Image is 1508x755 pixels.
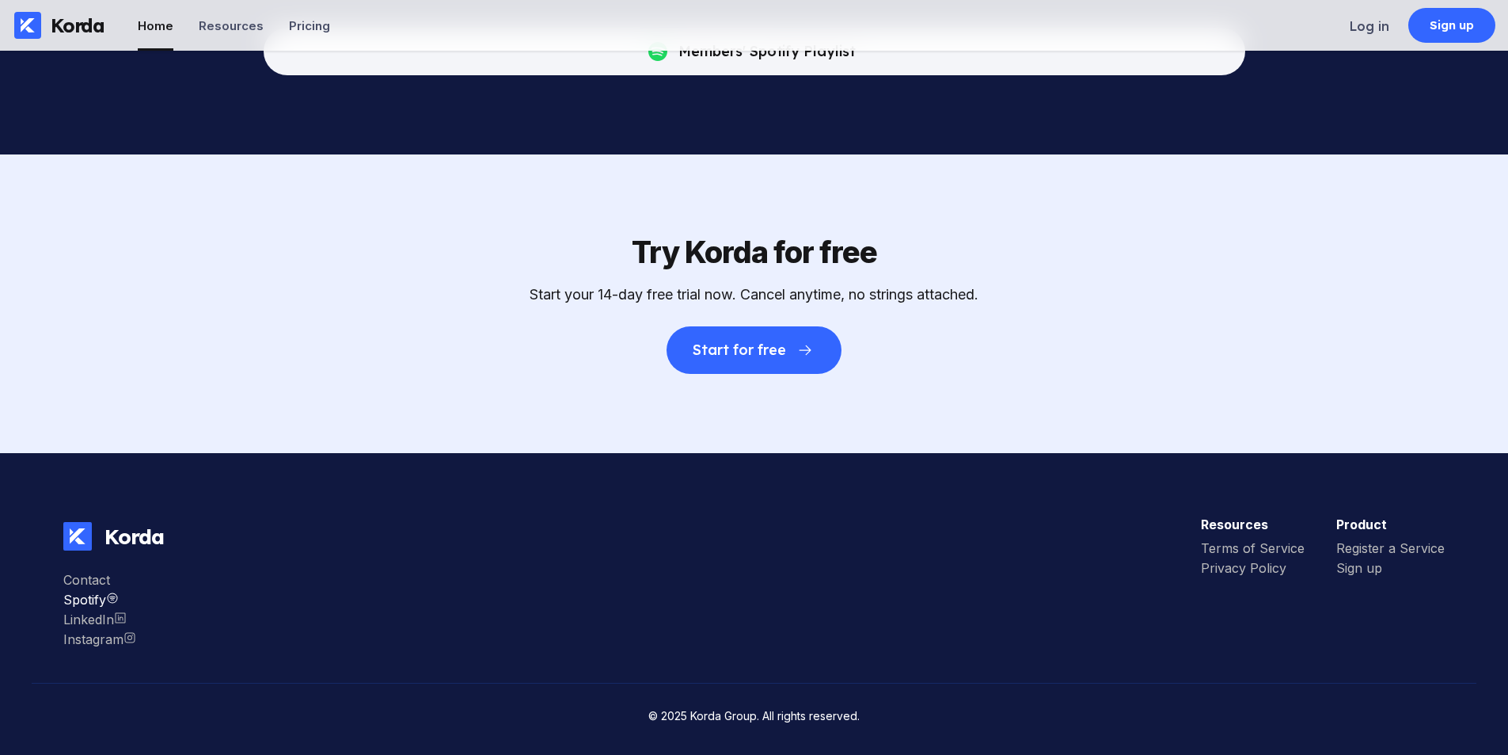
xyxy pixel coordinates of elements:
a: Instagram [63,631,136,651]
div: Try Korda for free [632,234,877,270]
button: Members' Spotify Playlist [264,28,1245,75]
a: Sign up [1336,560,1445,580]
button: Start for free [667,326,841,374]
div: Instagram [63,631,136,647]
div: Spotify [63,592,136,608]
div: Start for free [693,342,785,358]
a: Sign up [1408,8,1495,43]
div: Resources [199,18,264,33]
a: Privacy Policy [1201,560,1305,580]
div: Home [138,18,173,33]
small: © 2025 Korda Group. All rights reserved. [648,709,860,723]
div: Korda [51,13,104,37]
h3: Product [1336,517,1445,532]
div: Contact [63,572,136,588]
a: Instagram [63,592,136,612]
div: Korda [92,524,164,550]
a: Start for free [667,303,841,374]
a: LinkedIn [63,612,136,631]
a: Register a Service [1336,540,1445,560]
div: Members' Spotify Playlist [678,44,856,59]
h3: Resources [1201,517,1305,532]
div: Privacy Policy [1201,560,1305,576]
div: LinkedIn [63,612,136,627]
div: Sign up [1430,17,1475,33]
a: Contact [63,572,136,592]
div: Start your 14-day free trial now. Cancel anytime, no strings attached. [530,286,978,303]
div: Register a Service [1336,540,1445,556]
div: Sign up [1336,560,1445,576]
div: Terms of Service [1201,540,1305,556]
div: Pricing [289,18,330,33]
a: Terms of Service [1201,540,1305,560]
div: Log in [1350,18,1389,34]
